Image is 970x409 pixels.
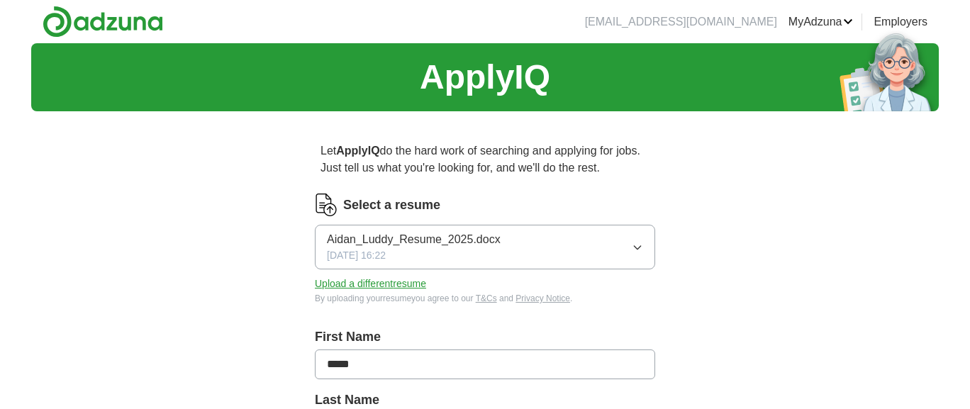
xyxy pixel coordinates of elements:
div: By uploading your resume you agree to our and . [315,292,655,305]
button: Upload a differentresume [315,276,426,291]
a: Employers [874,13,927,30]
label: Select a resume [343,196,440,215]
label: First Name [315,327,655,347]
a: Privacy Notice [515,293,570,303]
li: [EMAIL_ADDRESS][DOMAIN_NAME] [585,13,777,30]
span: [DATE] 16:22 [327,248,386,263]
h1: ApplyIQ [420,52,550,103]
a: MyAdzuna [788,13,854,30]
img: Adzuna logo [43,6,163,38]
p: Let do the hard work of searching and applying for jobs. Just tell us what you're looking for, an... [315,137,655,182]
button: Aidan_Luddy_Resume_2025.docx[DATE] 16:22 [315,225,655,269]
strong: ApplyIQ [336,145,379,157]
span: Aidan_Luddy_Resume_2025.docx [327,231,501,248]
a: T&Cs [476,293,497,303]
img: CV Icon [315,194,338,216]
